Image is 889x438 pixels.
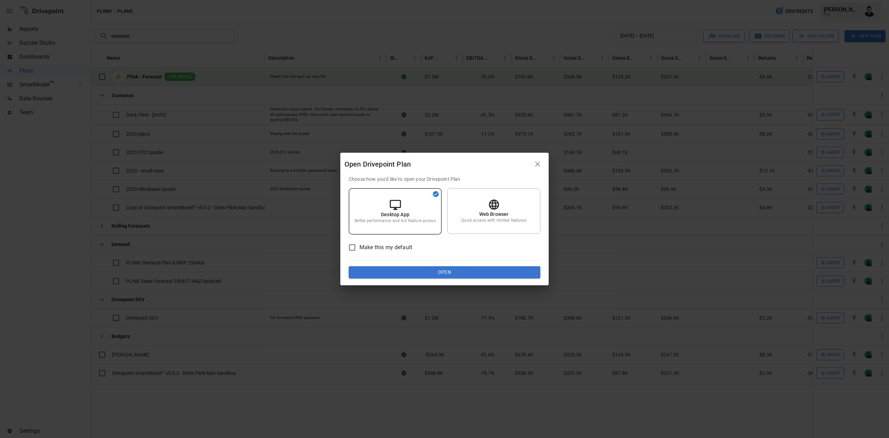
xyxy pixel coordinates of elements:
[349,176,540,183] p: Choose how you'd like to open your Drivepoint Plan
[359,243,412,252] span: Make this my default
[349,266,540,279] button: Open
[381,211,409,218] p: Desktop App
[355,218,435,224] p: Better performance and full feature access
[461,218,526,224] p: Quick access with limited features
[479,211,509,218] p: Web Browser
[344,159,531,170] div: Open Drivepoint Plan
